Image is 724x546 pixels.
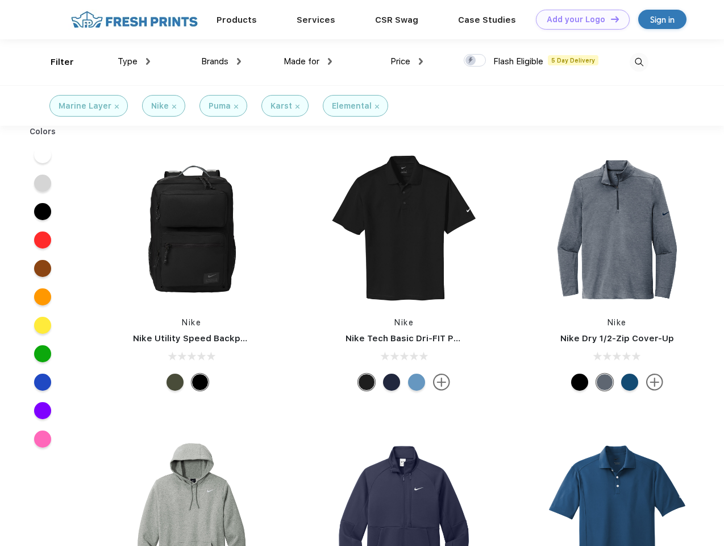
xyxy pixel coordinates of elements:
[390,56,410,67] span: Price
[571,374,588,391] div: Black
[346,333,467,344] a: Nike Tech Basic Dri-FIT Polo
[375,105,379,109] img: filter_cancel.svg
[167,374,184,391] div: Cargo Khaki
[182,318,201,327] a: Nike
[548,55,598,65] span: 5 Day Delivery
[172,105,176,109] img: filter_cancel.svg
[115,105,119,109] img: filter_cancel.svg
[650,13,675,26] div: Sign in
[332,100,372,112] div: Elemental
[151,100,169,112] div: Nike
[21,126,65,138] div: Colors
[358,374,375,391] div: Black
[383,374,400,391] div: Midnight Navy
[192,374,209,391] div: Black
[394,318,414,327] a: Nike
[146,58,150,65] img: dropdown.png
[201,56,228,67] span: Brands
[209,100,231,112] div: Puma
[611,16,619,22] img: DT
[547,15,605,24] div: Add your Logo
[638,10,686,29] a: Sign in
[542,154,693,305] img: func=resize&h=266
[217,15,257,25] a: Products
[328,58,332,65] img: dropdown.png
[296,105,299,109] img: filter_cancel.svg
[51,56,74,69] div: Filter
[608,318,627,327] a: Nike
[596,374,613,391] div: Navy Heather
[297,15,335,25] a: Services
[375,15,418,25] a: CSR Swag
[560,333,674,344] a: Nike Dry 1/2-Zip Cover-Up
[116,154,267,305] img: func=resize&h=266
[59,100,111,112] div: Marine Layer
[493,56,543,67] span: Flash Eligible
[237,58,241,65] img: dropdown.png
[284,56,319,67] span: Made for
[646,374,663,391] img: more.svg
[408,374,425,391] div: University Blue
[68,10,201,30] img: fo%20logo%202.webp
[234,105,238,109] img: filter_cancel.svg
[433,374,450,391] img: more.svg
[419,58,423,65] img: dropdown.png
[328,154,480,305] img: func=resize&h=266
[630,53,648,72] img: desktop_search.svg
[118,56,138,67] span: Type
[271,100,292,112] div: Karst
[133,333,256,344] a: Nike Utility Speed Backpack
[621,374,638,391] div: Gym Blue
